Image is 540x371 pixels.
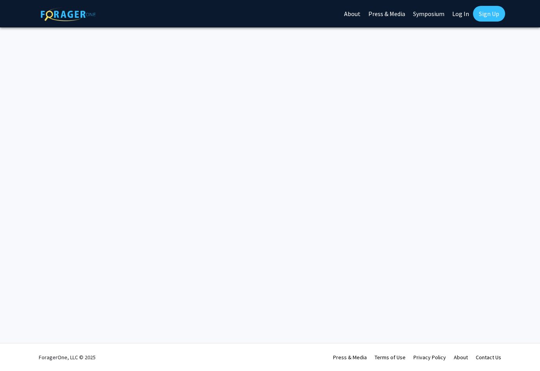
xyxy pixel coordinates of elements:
a: Terms of Use [375,354,406,361]
a: Press & Media [333,354,367,361]
a: Sign Up [473,6,505,22]
a: Contact Us [476,354,501,361]
div: ForagerOne, LLC © 2025 [39,344,96,371]
img: ForagerOne Logo [41,7,96,21]
a: About [454,354,468,361]
a: Privacy Policy [413,354,446,361]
